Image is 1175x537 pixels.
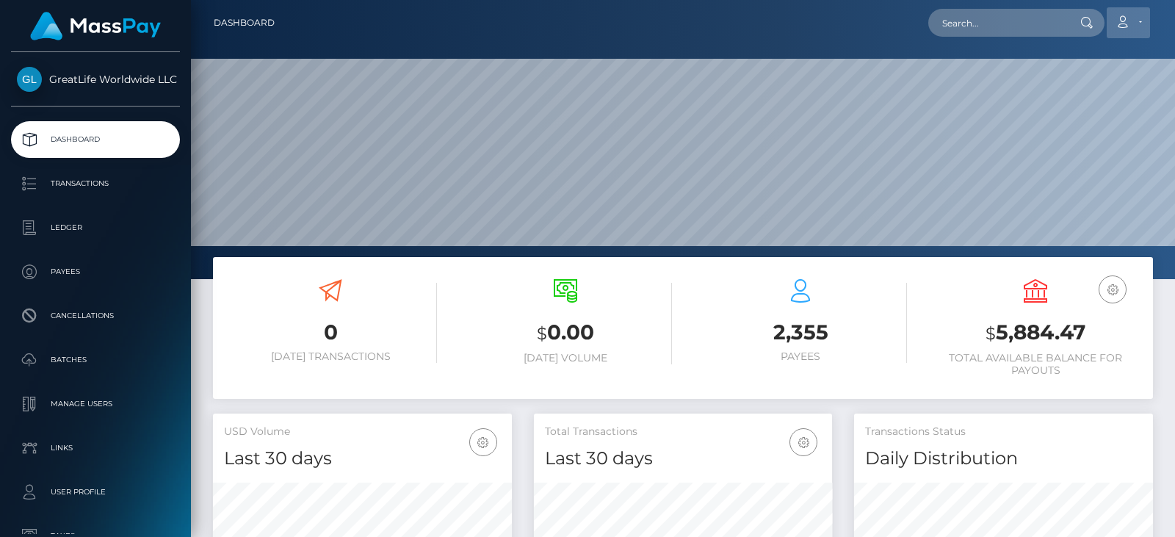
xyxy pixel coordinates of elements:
[545,446,822,472] h4: Last 30 days
[17,173,174,195] p: Transactions
[30,12,161,40] img: MassPay Logo
[11,253,180,290] a: Payees
[214,7,275,38] a: Dashboard
[17,393,174,415] p: Manage Users
[929,352,1142,377] h6: Total Available Balance for Payouts
[224,350,437,363] h6: [DATE] Transactions
[224,446,501,472] h4: Last 30 days
[459,352,672,364] h6: [DATE] Volume
[17,67,42,92] img: GreatLife Worldwide LLC
[11,298,180,334] a: Cancellations
[17,481,174,503] p: User Profile
[17,349,174,371] p: Batches
[11,430,180,466] a: Links
[537,323,547,344] small: $
[224,425,501,439] h5: USD Volume
[694,318,907,347] h3: 2,355
[986,323,996,344] small: $
[865,446,1142,472] h4: Daily Distribution
[928,9,1066,37] input: Search...
[11,386,180,422] a: Manage Users
[17,305,174,327] p: Cancellations
[11,73,180,86] span: GreatLife Worldwide LLC
[11,165,180,202] a: Transactions
[865,425,1142,439] h5: Transactions Status
[17,261,174,283] p: Payees
[17,437,174,459] p: Links
[17,217,174,239] p: Ledger
[11,474,180,511] a: User Profile
[11,121,180,158] a: Dashboard
[224,318,437,347] h3: 0
[545,425,822,439] h5: Total Transactions
[694,350,907,363] h6: Payees
[11,209,180,246] a: Ledger
[459,318,672,348] h3: 0.00
[17,129,174,151] p: Dashboard
[929,318,1142,348] h3: 5,884.47
[11,342,180,378] a: Batches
